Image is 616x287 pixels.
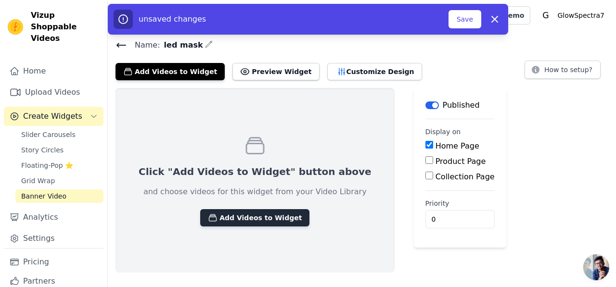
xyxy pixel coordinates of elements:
label: Collection Page [436,172,495,181]
a: Grid Wrap [15,174,103,187]
button: How to setup? [525,61,601,79]
label: Priority [425,199,495,208]
span: Name: [127,39,160,51]
a: Banner Video [15,189,103,203]
p: Published [443,100,480,111]
a: Home [4,62,103,81]
p: and choose videos for this widget from your Video Library [143,186,367,198]
a: Story Circles [15,143,103,157]
a: Floating-Pop ⭐ [15,159,103,172]
label: Home Page [436,141,479,150]
a: Pricing [4,252,103,272]
button: Preview Widget [232,63,319,80]
a: How to setup? [525,67,601,76]
span: led mask [160,39,203,51]
div: Edit Name [205,38,213,51]
span: Slider Carousels [21,130,76,139]
span: unsaved changes [139,14,206,24]
a: Slider Carousels [15,128,103,141]
span: Create Widgets [23,111,82,122]
span: Floating-Pop ⭐ [21,161,73,170]
span: Grid Wrap [21,176,55,186]
span: Story Circles [21,145,64,155]
label: Product Page [436,157,486,166]
button: Customize Design [327,63,422,80]
a: Settings [4,229,103,248]
legend: Display on [425,127,461,137]
a: Upload Videos [4,83,103,102]
button: Add Videos to Widget [115,63,225,80]
button: Save [449,10,481,28]
button: Add Videos to Widget [200,209,309,226]
a: Open chat [583,254,609,280]
span: Banner Video [21,191,66,201]
p: Click "Add Videos to Widget" button above [139,165,372,178]
a: Analytics [4,208,103,227]
button: Create Widgets [4,107,103,126]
